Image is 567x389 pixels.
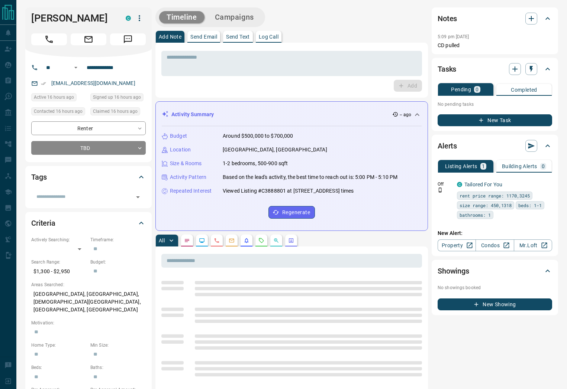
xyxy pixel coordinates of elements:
span: rent price range: 1170,3245 [460,192,530,199]
p: Budget: [90,259,146,265]
svg: Email Verified [41,81,46,86]
svg: Lead Browsing Activity [199,238,205,243]
svg: Agent Actions [288,238,294,243]
div: condos.ca [126,16,131,21]
span: beds: 1-1 [518,202,542,209]
button: Open [71,63,80,72]
p: Beds: [31,364,87,371]
div: Sun Sep 14 2025 [90,107,146,118]
p: No showings booked [438,284,552,291]
h2: Tasks [438,63,456,75]
p: New Alert: [438,229,552,237]
button: Open [133,192,143,202]
p: $1,300 - $2,950 [31,265,87,278]
p: Repeated Interest [170,187,212,195]
p: Baths: [90,364,146,371]
div: condos.ca [457,182,462,187]
svg: Emails [229,238,235,243]
p: Min Size: [90,342,146,349]
p: Pending [451,87,471,92]
h2: Criteria [31,217,55,229]
span: Email [71,33,106,45]
svg: Opportunities [273,238,279,243]
div: Tags [31,168,146,186]
span: bathrooms: 1 [460,211,491,219]
p: Log Call [259,34,278,39]
p: Search Range: [31,259,87,265]
p: Activity Pattern [170,173,206,181]
span: Contacted 16 hours ago [34,108,83,115]
div: Activity Summary-- ago [162,108,422,121]
span: Message [110,33,146,45]
div: Sun Sep 14 2025 [31,93,87,104]
p: -- ago [400,111,411,118]
p: Activity Summary [171,111,214,118]
a: [EMAIL_ADDRESS][DOMAIN_NAME] [51,80,135,86]
p: 5:09 pm [DATE] [438,34,469,39]
a: Condos [476,239,514,251]
p: Off [438,181,452,187]
span: Active 16 hours ago [34,94,74,101]
div: Criteria [31,214,146,232]
svg: Listing Alerts [244,238,249,243]
h1: [PERSON_NAME] [31,12,115,24]
span: Claimed 16 hours ago [93,108,138,115]
svg: Push Notification Only [438,187,443,193]
p: Viewed Listing #C3888801 at [STREET_ADDRESS] times [223,187,354,195]
div: Alerts [438,137,552,155]
h2: Showings [438,265,469,277]
svg: Requests [258,238,264,243]
p: Based on the lead's activity, the best time to reach out is: 5:00 PM - 5:10 PM [223,173,397,181]
button: Campaigns [207,11,261,23]
p: [GEOGRAPHIC_DATA], [GEOGRAPHIC_DATA], [DEMOGRAPHIC_DATA][GEOGRAPHIC_DATA], [GEOGRAPHIC_DATA], [GE... [31,288,146,316]
div: Sun Sep 14 2025 [31,107,87,118]
p: Add Note [159,34,181,39]
p: 1-2 bedrooms, 500-900 sqft [223,160,288,167]
div: Notes [438,10,552,27]
p: Budget [170,132,187,140]
span: size range: 450,1318 [460,202,512,209]
p: Location [170,146,191,154]
svg: Notes [184,238,190,243]
button: Regenerate [268,206,315,219]
button: Timeline [159,11,204,23]
h2: Tags [31,171,46,183]
button: New Task [438,114,552,126]
div: Sun Sep 14 2025 [90,93,146,104]
h2: Notes [438,13,457,24]
p: No pending tasks [438,99,552,110]
button: New Showing [438,298,552,310]
span: Call [31,33,67,45]
p: Areas Searched: [31,281,146,288]
p: All [159,238,165,243]
div: Showings [438,262,552,280]
div: TBD [31,141,146,155]
p: 0 [542,164,545,169]
p: Around $500,000 to $700,000 [223,132,293,140]
p: Home Type: [31,342,87,349]
p: Timeframe: [90,236,146,243]
a: Property [438,239,476,251]
p: Motivation: [31,320,146,326]
p: [GEOGRAPHIC_DATA], [GEOGRAPHIC_DATA] [223,146,327,154]
div: Tasks [438,60,552,78]
p: 0 [476,87,479,92]
svg: Calls [214,238,220,243]
div: Renter [31,121,146,135]
p: Send Text [226,34,250,39]
p: Building Alerts [502,164,537,169]
a: Tailored For You [464,182,502,187]
p: Send Email [190,34,217,39]
p: 1 [482,164,485,169]
p: Actively Searching: [31,236,87,243]
h2: Alerts [438,140,457,152]
p: Size & Rooms [170,160,202,167]
p: Listing Alerts [445,164,477,169]
p: CD pulled [438,42,552,49]
a: Mr.Loft [514,239,552,251]
p: Completed [511,87,537,92]
span: Signed up 16 hours ago [93,94,141,101]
